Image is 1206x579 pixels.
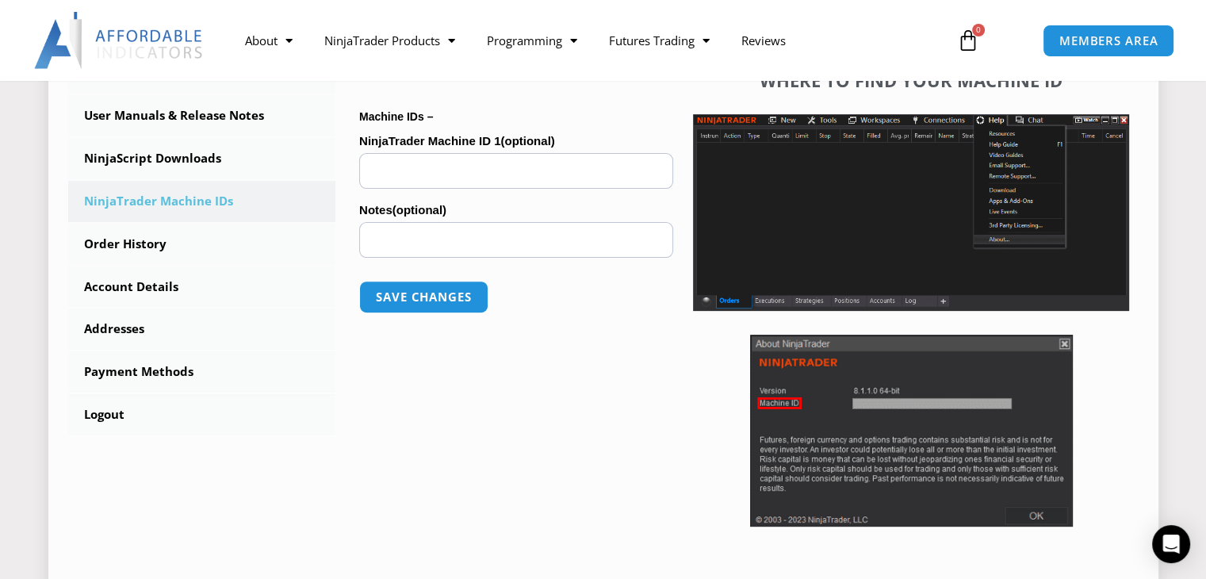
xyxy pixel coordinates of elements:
span: 0 [972,24,985,36]
img: LogoAI | Affordable Indicators – NinjaTrader [34,12,205,69]
h4: Machine ID Licensing [359,62,673,82]
a: NinjaTrader Products [308,22,471,59]
a: Logout [68,394,336,435]
img: Screenshot 2025-01-17 1155544 | Affordable Indicators – NinjaTrader [693,114,1129,311]
a: Reviews [726,22,802,59]
a: NinjaScript Downloads [68,138,336,179]
strong: Machine IDs – [359,110,433,123]
a: MEMBERS AREA [1043,25,1175,57]
a: Payment Methods [68,351,336,393]
button: Save changes [359,281,488,313]
label: Notes [359,198,673,222]
a: Order History [68,224,336,265]
a: User Manuals & Release Notes [68,95,336,136]
span: MEMBERS AREA [1059,35,1158,47]
a: About [229,22,308,59]
h4: Where to find your Machine ID [693,70,1129,90]
span: (optional) [392,203,446,217]
nav: Account pages [68,52,336,435]
nav: Menu [229,22,941,59]
div: Open Intercom Messenger [1152,525,1190,563]
label: NinjaTrader Machine ID 1 [359,129,673,153]
a: 0 [933,17,1003,63]
a: Account Details [68,266,336,308]
a: Addresses [68,309,336,350]
a: Futures Trading [593,22,726,59]
span: (optional) [500,134,554,148]
img: Screenshot 2025-01-17 114931 | Affordable Indicators – NinjaTrader [750,335,1073,527]
a: Programming [471,22,593,59]
a: NinjaTrader Machine IDs [68,181,336,222]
